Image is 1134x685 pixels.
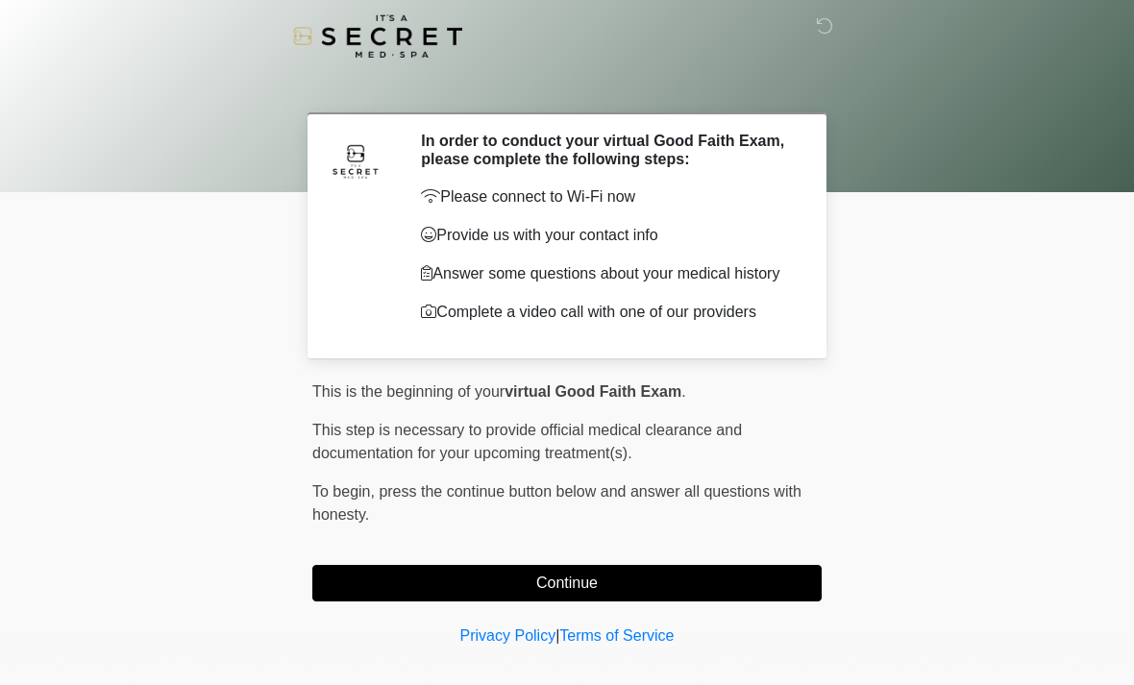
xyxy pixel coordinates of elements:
span: This step is necessary to provide official medical clearance and documentation for your upcoming ... [312,422,742,461]
span: . [681,383,685,400]
p: Provide us with your contact info [421,224,793,247]
h1: ‎ ‎ [298,69,836,105]
a: Terms of Service [559,627,674,644]
p: Answer some questions about your medical history [421,262,793,285]
a: Privacy Policy [460,627,556,644]
strong: virtual Good Faith Exam [505,383,681,400]
p: Please connect to Wi-Fi now [421,185,793,208]
button: Continue [312,565,822,601]
img: Agent Avatar [327,132,384,189]
span: press the continue button below and answer all questions with honesty. [312,483,801,523]
img: It's A Secret Med Spa Logo [293,14,462,58]
h2: In order to conduct your virtual Good Faith Exam, please complete the following steps: [421,132,793,168]
span: To begin, [312,483,379,500]
p: Complete a video call with one of our providers [421,301,793,324]
span: This is the beginning of your [312,383,505,400]
a: | [555,627,559,644]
